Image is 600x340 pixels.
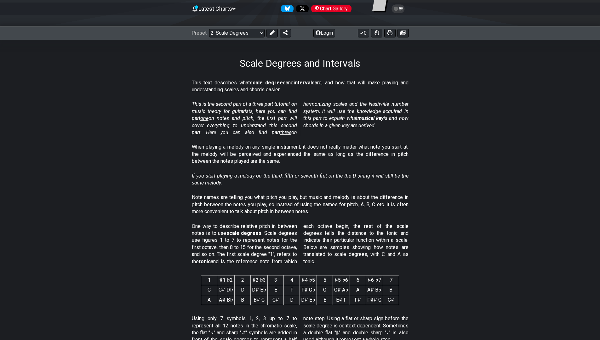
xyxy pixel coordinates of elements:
td: F♯ [350,295,366,305]
div: Chart Gallery [311,5,351,12]
button: Print [384,29,396,37]
th: ♯1 ♭2 [217,275,235,285]
th: ♯2 ♭3 [251,275,268,285]
td: F♯ G♭ [300,285,317,295]
em: This is the second part of a three part tutorial on music theory for guitarists, here you can fin... [192,101,409,135]
td: B [235,295,251,305]
span: Latest Charts [198,5,232,12]
td: A [350,285,366,295]
span: three [280,129,291,135]
td: C♯ [268,295,284,305]
p: Note names are telling you what pitch you play, but music and melody is about the difference in p... [192,194,409,215]
td: F♯♯ G [366,295,383,305]
p: When playing a melody on any single instrument, it does not really matter what note you start at,... [192,144,409,165]
td: C [201,285,217,295]
td: G [317,285,333,295]
a: Follow #fretflip at Bluesky [278,5,294,12]
button: Edit Preset [266,29,278,37]
p: One way to describe relative pitch in between notes is to use . Scale degrees use figures 1 to 7 ... [192,223,409,265]
button: Login [313,29,335,37]
td: B [383,285,399,295]
th: ♯6 ♭7 [366,275,383,285]
p: This text describes what and are, and how that will make playing and understanding scales and cho... [192,79,409,93]
th: 5 [317,275,333,285]
button: Create image [397,29,409,37]
strong: scale degrees [250,80,286,86]
a: Follow #fretflip at X [294,5,309,12]
td: A♯ B♭ [366,285,383,295]
td: D♯ E♭ [251,285,268,295]
th: ♯5 ♭6 [333,275,350,285]
th: 6 [350,275,366,285]
strong: tonic [199,258,211,264]
span: Preset [191,30,207,36]
th: 1 [201,275,217,285]
span: one [200,115,209,121]
button: 0 [358,29,369,37]
button: Share Preset [280,29,291,37]
td: G♯ [383,295,399,305]
td: D [284,295,300,305]
td: E♯ F [333,295,350,305]
em: If you start playing a melody on the third, fifth or seventh fret on the the D string it will sti... [192,173,409,186]
td: A♯ B♭ [217,295,235,305]
h1: Scale Degrees and Intervals [240,57,360,69]
a: #fretflip at Pinterest [309,5,351,12]
th: ♯4 ♭5 [300,275,317,285]
th: 4 [284,275,300,285]
td: D♯ E♭ [300,295,317,305]
td: E [268,285,284,295]
strong: scale degrees [226,230,262,236]
th: 2 [235,275,251,285]
th: 3 [268,275,284,285]
th: 7 [383,275,399,285]
td: C♯ D♭ [217,285,235,295]
td: E [317,295,333,305]
strong: musical key [357,115,384,121]
td: A [201,295,217,305]
td: D [235,285,251,295]
td: G♯ A♭ [333,285,350,295]
select: Preset [209,29,265,37]
td: B♯ C [251,295,268,305]
td: F [284,285,300,295]
strong: intervals [294,80,315,86]
span: Toggle light / dark theme [395,6,402,12]
button: Toggle Dexterity for all fretkits [371,29,382,37]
